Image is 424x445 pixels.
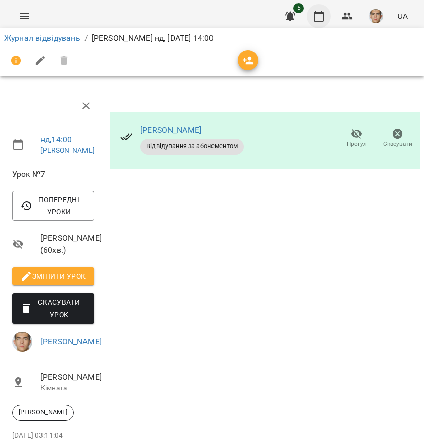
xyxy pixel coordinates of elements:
button: Скасувати Урок [12,293,94,324]
span: [PERSON_NAME] ( 60 хв. ) [40,232,94,256]
a: [PERSON_NAME] [40,337,102,346]
span: Прогул [347,140,367,148]
a: Журнал відвідувань [4,33,80,43]
img: 290265f4fa403245e7fea1740f973bad.jpg [369,9,383,23]
p: [DATE] 03:11:04 [12,431,94,441]
span: Скасувати Урок [20,296,86,321]
span: Відвідування за абонементом [140,142,244,151]
button: Скасувати [377,124,418,153]
span: Урок №7 [12,168,94,181]
span: 5 [293,3,304,13]
button: UA [393,7,412,25]
button: Menu [12,4,36,28]
a: нд , 14:00 [40,135,72,144]
button: Змінити урок [12,267,94,285]
a: [PERSON_NAME] [140,125,201,135]
span: Змінити урок [20,270,86,282]
button: Попередні уроки [12,191,94,221]
span: [PERSON_NAME] [13,408,73,417]
button: Прогул [336,124,377,153]
span: UA [397,11,408,21]
li: / [84,32,88,45]
span: Скасувати [383,140,412,148]
p: Кімната [40,383,94,393]
p: [PERSON_NAME] нд, [DATE] 14:00 [92,32,214,45]
div: [PERSON_NAME] [12,405,74,421]
a: [PERSON_NAME] [40,146,95,154]
span: [PERSON_NAME] [40,371,94,383]
span: Попередні уроки [20,194,86,218]
nav: breadcrumb [4,32,420,45]
img: 290265f4fa403245e7fea1740f973bad.jpg [12,332,32,352]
